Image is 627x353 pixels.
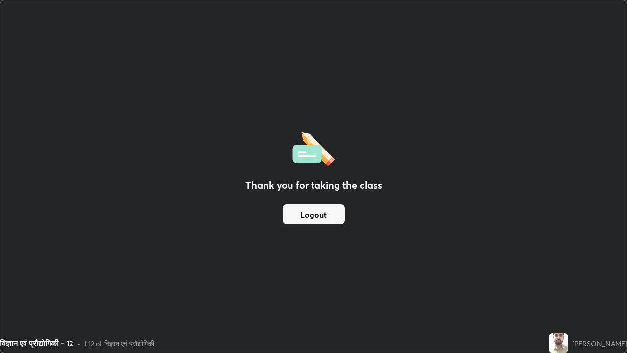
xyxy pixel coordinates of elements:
[77,338,81,349] div: •
[549,333,568,353] img: 8b9365fb8bd149ce801bb7974c74aca7.jpg
[572,338,627,349] div: [PERSON_NAME]
[85,338,154,349] div: L12 of विज्ञान एवं प्रौद्योगिकी
[245,178,382,193] h2: Thank you for taking the class
[283,204,345,224] button: Logout
[292,129,335,166] img: offlineFeedback.1438e8b3.svg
